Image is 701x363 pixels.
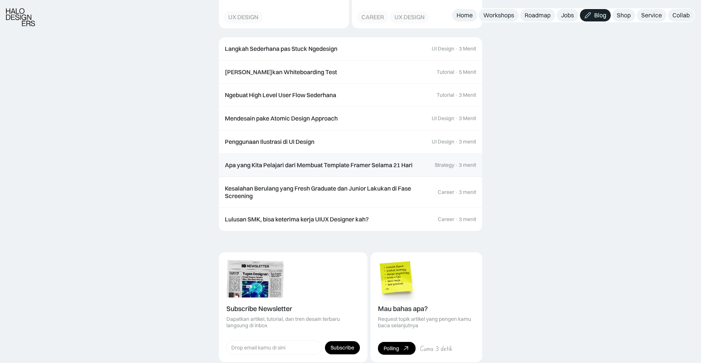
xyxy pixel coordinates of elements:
[459,69,476,75] div: 5 Menit
[437,92,454,98] div: Tutorial
[483,11,514,19] div: Workshops
[594,11,606,19] div: Blog
[459,162,476,168] div: 3 menit
[219,84,482,107] a: Ngebuat High Level User Flow SederhanaTutorial·3 Menit
[225,185,430,200] div: Kesalahan Berulang yang Fresh Graduate dan Junior Lakukan di Fase Screening
[225,114,338,122] div: Mendesain pake Atomic Design Approach
[561,11,574,19] div: Jobs
[455,216,458,223] div: ·
[457,11,473,19] div: Home
[617,11,631,19] div: Shop
[420,345,452,352] div: Cuma 3 detik
[325,341,360,354] input: Subscribe
[225,68,337,76] div: [PERSON_NAME]kan Whiteboarding Test
[557,9,578,21] a: Jobs
[219,130,482,154] a: Penggunaan Ilustrasi di UI DesignUI Design·3 menit
[437,69,454,75] div: Tutorial
[226,305,292,313] div: Subscribe Newsletter
[455,115,458,122] div: ·
[459,139,476,145] div: 3 menit
[378,342,416,355] a: Polling
[479,9,519,21] a: Workshops
[455,46,458,52] div: ·
[459,189,476,195] div: 3 menit
[225,138,314,146] div: Penggunaan Ilustrasi di UI Design
[226,340,360,355] form: Form Subscription
[668,9,694,21] a: Collab
[438,216,454,223] div: Career
[219,177,482,208] a: Kesalahan Berulang yang Fresh Graduate dan Junior Lakukan di Fase ScreeningCareer·3 menit
[455,69,458,75] div: ·
[219,61,482,84] a: [PERSON_NAME]kan Whiteboarding TestTutorial·5 Menit
[225,215,369,223] div: Lulusan SMK, bisa keterima kerja UIUX Designer kah?
[459,216,476,223] div: 3 menit
[432,115,454,122] div: UI Design
[580,9,611,21] a: Blog
[455,92,458,98] div: ·
[435,162,454,168] div: Strategy
[219,154,482,177] a: Apa yang Kita Pelajari dari Membuat Template Framer Selama 21 HariStrategy·3 menit
[378,316,475,329] div: Request topik artikel yang pengen kamu baca selanjutnya
[384,345,399,352] div: Polling
[432,46,454,52] div: UI Design
[672,11,690,19] div: Collab
[219,208,482,231] a: Lulusan SMK, bisa keterima kerja UIUX Designer kah?Career·3 menit
[459,92,476,98] div: 3 Menit
[459,46,476,52] div: 3 Menit
[438,189,454,195] div: Career
[226,340,322,355] input: Drop email kamu di sini
[637,9,666,21] a: Service
[455,139,458,145] div: ·
[225,45,337,53] div: Langkah Sederhana pas Stuck Ngedesign
[459,115,476,122] div: 3 Menit
[432,139,454,145] div: UI Design
[219,107,482,130] a: Mendesain pake Atomic Design ApproachUI Design·3 Menit
[452,9,477,21] a: Home
[641,11,662,19] div: Service
[225,161,413,169] div: Apa yang Kita Pelajari dari Membuat Template Framer Selama 21 Hari
[525,11,551,19] div: Roadmap
[226,316,360,329] div: Dapatkan artikel, tutorial, dan tren desain terbaru langsung di inbox
[378,305,428,313] div: Mau bahas apa?
[612,9,635,21] a: Shop
[219,37,482,61] a: Langkah Sederhana pas Stuck NgedesignUI Design·3 Menit
[520,9,555,21] a: Roadmap
[225,91,336,99] div: Ngebuat High Level User Flow Sederhana
[455,162,458,168] div: ·
[455,189,458,195] div: ·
